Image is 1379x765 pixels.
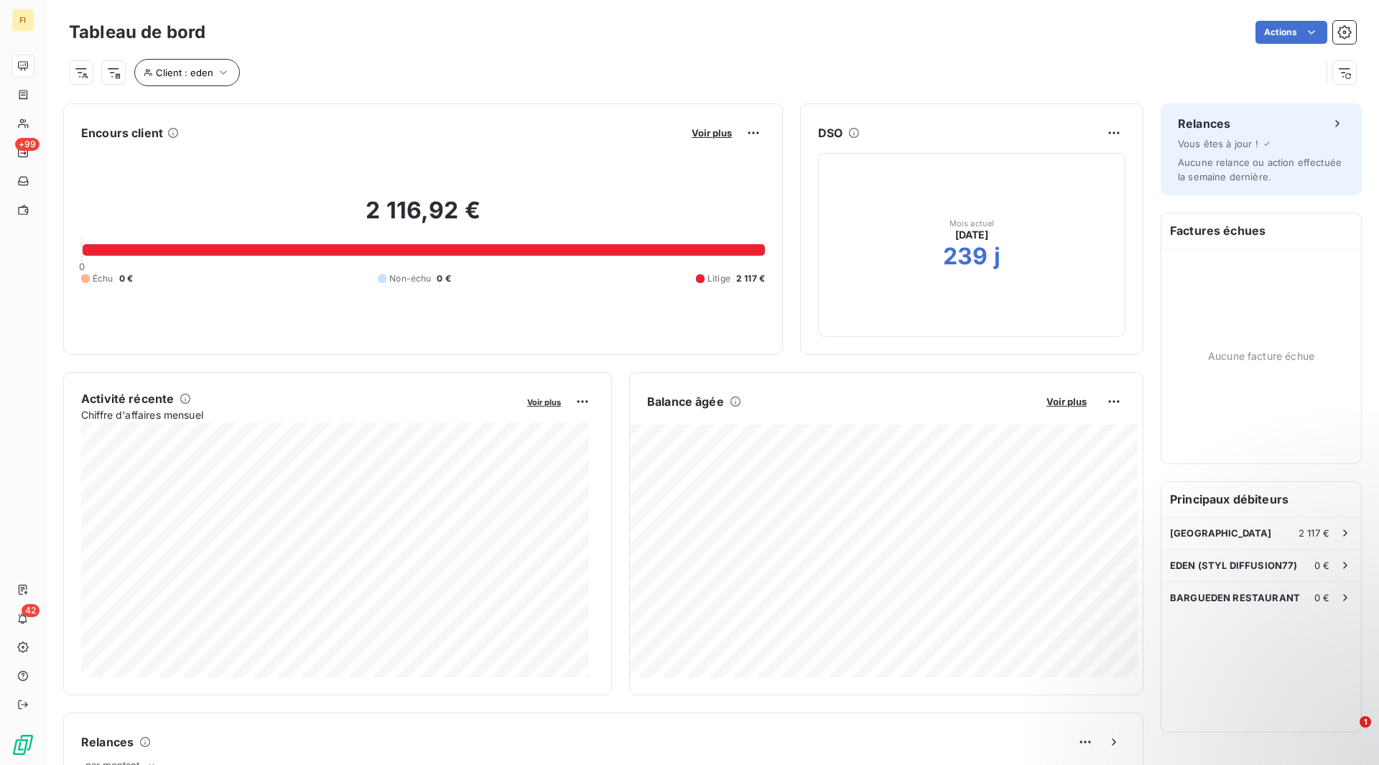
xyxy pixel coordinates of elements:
[156,67,213,78] span: Client : eden
[79,261,85,272] span: 0
[736,272,765,285] span: 2 117 €
[81,124,163,142] h6: Encours client
[1314,560,1329,571] span: 0 €
[81,733,134,751] h6: Relances
[1314,592,1329,603] span: 0 €
[1178,115,1230,132] h6: Relances
[647,393,724,410] h6: Balance âgée
[1208,348,1314,363] span: Aucune facture échue
[1092,626,1379,726] iframe: Intercom notifications message
[1255,21,1327,44] button: Actions
[1170,592,1300,603] span: BARGUEDEN RESTAURANT
[692,127,732,139] span: Voir plus
[69,19,205,45] h3: Tableau de bord
[81,390,174,407] h6: Activité récente
[11,733,34,756] img: Logo LeanPay
[81,196,765,239] h2: 2 116,92 €
[93,272,113,285] span: Échu
[11,9,34,32] div: FI
[1178,157,1342,182] span: Aucune relance ou action effectuée la semaine dernière.
[1042,395,1091,408] button: Voir plus
[389,272,431,285] span: Non-échu
[818,124,842,142] h6: DSO
[22,604,40,617] span: 42
[134,59,240,86] button: Client : eden
[687,126,736,139] button: Voir plus
[707,272,730,285] span: Litige
[15,138,40,151] span: +99
[527,397,561,407] span: Voir plus
[994,242,1000,271] h2: j
[523,395,565,408] button: Voir plus
[1330,716,1365,751] iframe: Intercom live chat
[1161,482,1361,516] h6: Principaux débiteurs
[943,242,988,271] h2: 239
[1170,527,1272,539] span: [GEOGRAPHIC_DATA]
[119,272,133,285] span: 0 €
[1170,560,1297,571] span: EDEN (STYL DIFFUSION77)
[949,219,995,228] span: Mois actuel
[1161,213,1361,248] h6: Factures échues
[81,407,517,422] span: Chiffre d'affaires mensuel
[437,272,450,285] span: 0 €
[1178,138,1258,149] span: Vous êtes à jour !
[1046,396,1087,407] span: Voir plus
[1360,716,1371,728] span: 1
[955,228,989,242] span: [DATE]
[1299,527,1329,539] span: 2 117 €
